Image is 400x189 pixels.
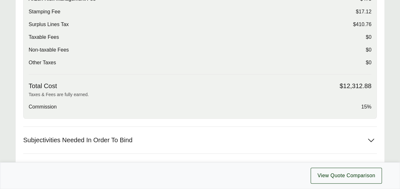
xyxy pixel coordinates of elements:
[366,46,371,54] span: $0
[29,82,57,90] span: Total Cost
[366,33,371,41] span: $0
[29,103,57,111] span: Commission
[29,33,59,41] span: Taxable Fees
[353,21,371,28] span: $410.76
[29,46,69,54] span: Non-taxable Fees
[366,59,371,66] span: $0
[340,82,371,90] span: $12,312.88
[23,154,377,180] button: Conditions
[361,103,371,111] span: 15%
[29,91,371,98] p: Taxes & Fees are fully earned.
[356,8,371,16] span: $17.12
[311,168,382,184] button: View Quote Comparison
[23,136,132,144] span: Subjectivities Needed In Order To Bind
[23,127,377,153] button: Subjectivities Needed In Order To Bind
[317,172,375,179] span: View Quote Comparison
[29,8,60,16] span: Stamping Fee
[29,21,69,28] span: Surplus Lines Tax
[29,59,56,66] span: Other Taxes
